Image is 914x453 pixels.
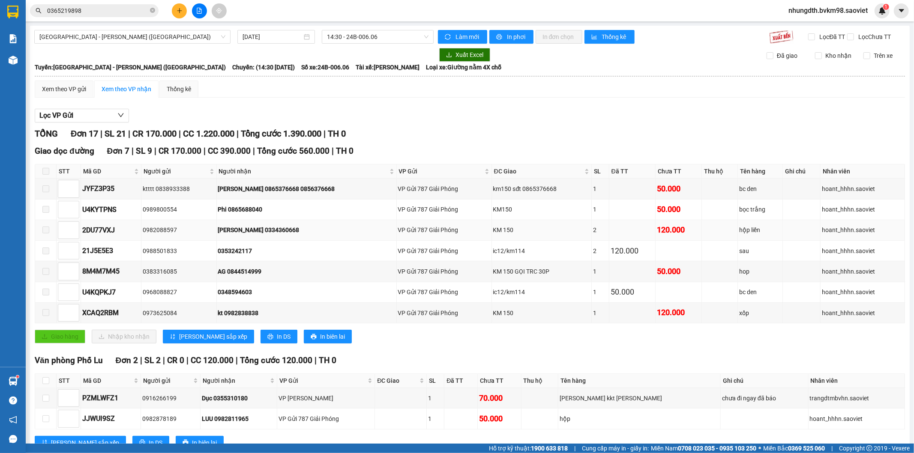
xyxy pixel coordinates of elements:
div: ic12/km114 [493,287,590,297]
th: Chưa TT [478,374,521,388]
td: XCAQ2RBM [81,303,141,323]
button: downloadNhập kho nhận [92,330,156,343]
span: | [128,128,130,139]
button: uploadGiao hàng [35,330,85,343]
th: Chưa TT [656,164,702,179]
span: Văn phòng Phố Lu [35,355,103,365]
span: down [117,112,124,119]
div: 50.000 [611,286,654,298]
span: Miền Bắc [763,444,825,453]
span: Lọc Chưa TT [855,32,893,42]
th: Nhân viên [809,374,905,388]
div: 50.000 [479,413,520,425]
td: JJWUI9SZ [81,408,141,429]
span: Lọc Đã TT [816,32,847,42]
span: Cung cấp máy in - giấy in: [582,444,649,453]
span: In biên lai [320,332,345,341]
span: Người gửi [144,167,208,176]
span: Tổng cước 1.390.000 [241,128,321,139]
div: 1 [593,267,608,276]
strong: 0708 023 035 - 0935 103 250 [678,445,756,452]
div: 0973625084 [143,308,215,318]
span: | [154,146,156,156]
td: VP Gửi 787 Giải Phóng [397,303,492,323]
span: [PERSON_NAME] sắp xếp [179,332,247,341]
td: VP Gửi 787 Giải Phóng [397,241,492,261]
span: sort-ascending [170,334,176,340]
span: SL 21 [105,128,126,139]
div: bc den [739,287,781,297]
img: logo-vxr [7,6,18,18]
div: VP Gửi 787 Giải Phóng [398,287,490,297]
th: Đã TT [444,374,477,388]
span: | [315,355,317,365]
span: Người nhận [203,376,268,385]
div: 1 [593,205,608,214]
span: notification [9,416,17,424]
span: SL 9 [136,146,152,156]
div: 120.000 [611,245,654,257]
span: Đơn 7 [107,146,130,156]
span: copyright [866,445,872,451]
div: 120.000 [657,224,700,236]
div: 2 [593,225,608,235]
span: | [163,355,165,365]
div: 50.000 [657,265,700,277]
span: ĐC Giao [377,376,417,385]
span: | [324,128,326,139]
th: SL [592,164,609,179]
div: JYFZ3P35 [82,183,140,194]
span: | [204,146,206,156]
div: hoant_hhhn.saoviet [810,414,903,423]
th: Ghi chú [783,164,821,179]
span: plus [177,8,183,14]
div: 1 [428,393,443,403]
span: close-circle [150,8,155,13]
span: Làm mới [456,32,480,42]
img: 9k= [769,30,794,44]
div: [PERSON_NAME] 0334360668 [218,225,395,235]
div: Dục 0355310180 [202,393,276,403]
td: VP Gửi 787 Giải Phóng [277,408,375,429]
button: sort-ascending[PERSON_NAME] sắp xếp [163,330,254,343]
div: VP Gửi 787 Giải Phóng [398,308,490,318]
td: VP Gửi 787 Giải Phóng [397,179,492,199]
button: printerIn DS [261,330,297,343]
div: 70.000 [479,392,520,404]
span: | [132,146,134,156]
span: download [446,52,452,59]
div: Xem theo VP nhận [102,84,151,94]
span: printer [311,334,317,340]
span: message [9,435,17,443]
span: Mã GD [83,376,132,385]
span: search [36,8,42,14]
div: hoant_hhhn.saoviet [822,308,903,318]
div: hop [739,267,781,276]
strong: 1900 633 818 [531,445,568,452]
span: Người gửi [143,376,192,385]
span: Tài xế: [PERSON_NAME] [356,63,420,72]
button: sort-ascending[PERSON_NAME] sắp xếp [35,436,126,450]
span: Giao dọc đường [35,146,94,156]
th: Tên hàng [558,374,721,388]
div: [PERSON_NAME] 0865376668 0856376668 [218,184,395,194]
span: aim [216,8,222,14]
div: XCAQ2RBM [82,307,140,318]
div: 0989800554 [143,205,215,214]
th: Nhân viên [821,164,905,179]
span: Hỗ trợ kỹ thuật: [489,444,568,453]
span: ĐC Giao [494,167,583,176]
span: Kho nhận [822,51,855,60]
td: VP Gia Lâm [277,388,375,408]
span: In DS [149,438,162,447]
span: TH 0 [336,146,354,156]
span: printer [139,439,145,446]
span: In phơi [507,32,527,42]
span: 14:30 - 24B-006.06 [327,30,428,43]
span: CC 120.000 [191,355,234,365]
span: CR 0 [167,355,184,365]
td: 21J5E5E3 [81,241,141,261]
span: Loại xe: Giường nằm 4X chỗ [426,63,501,72]
div: Phi 0865688040 [218,205,395,214]
span: | [253,146,255,156]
